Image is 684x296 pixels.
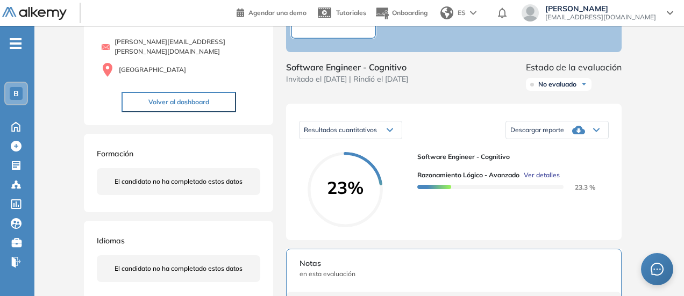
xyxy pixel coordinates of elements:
[300,258,608,269] span: Notas
[545,13,656,21] span: [EMAIL_ADDRESS][DOMAIN_NAME]
[519,170,560,180] button: Ver detalles
[119,65,186,75] span: [GEOGRAPHIC_DATA]
[375,2,427,25] button: Onboarding
[336,9,366,17] span: Tutoriales
[2,7,67,20] img: Logo
[97,149,133,158] span: Formación
[417,152,600,162] span: Software Engineer - Cognitivo
[440,6,453,19] img: world
[304,126,377,134] span: Resultados cuantitativos
[417,170,519,180] span: Razonamiento Lógico - Avanzado
[13,89,19,98] span: B
[538,80,576,89] span: No evaluado
[286,74,408,85] span: Invitado el [DATE] | Rindió el [DATE]
[392,9,427,17] span: Onboarding
[115,37,260,56] span: [PERSON_NAME][EMAIL_ADDRESS][PERSON_NAME][DOMAIN_NAME]
[651,263,664,276] span: message
[237,5,307,18] a: Agendar una demo
[526,61,622,74] span: Estado de la evaluación
[300,269,608,279] span: en esta evaluación
[581,81,587,88] img: Ícono de flecha
[458,8,466,18] span: ES
[10,42,22,45] i: -
[308,179,383,196] span: 23%
[524,170,560,180] span: Ver detalles
[510,126,564,134] span: Descargar reporte
[562,183,595,191] span: 23.3 %
[115,264,243,273] span: El candidato no ha completado estos datos
[97,236,125,246] span: Idiomas
[122,92,236,112] button: Volver al dashboard
[470,11,476,15] img: arrow
[545,4,656,13] span: [PERSON_NAME]
[286,61,408,74] span: Software Engineer - Cognitivo
[115,177,243,186] span: El candidato no ha completado estos datos
[248,9,307,17] span: Agendar una demo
